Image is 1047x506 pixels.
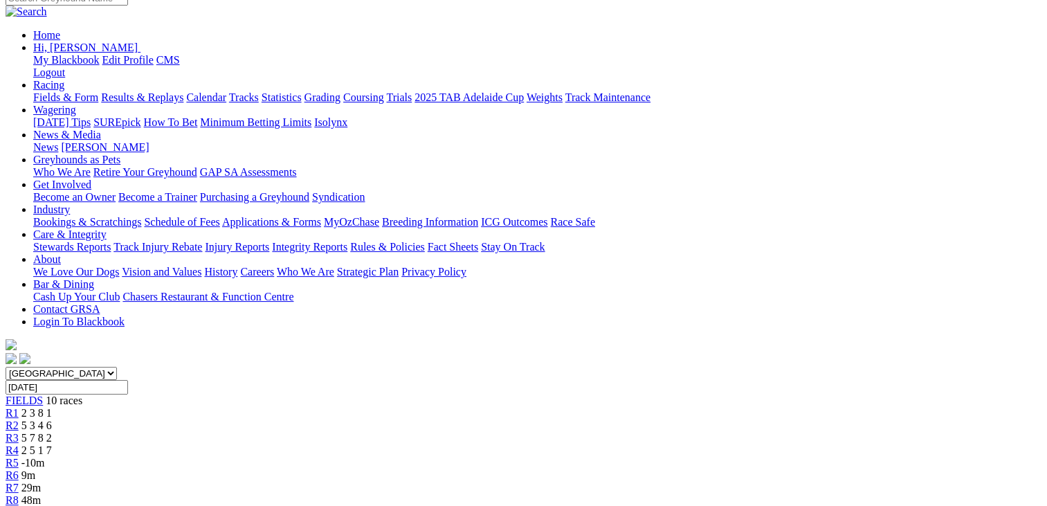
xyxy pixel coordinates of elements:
[21,444,52,456] span: 2 5 1 7
[33,116,1041,129] div: Wagering
[33,266,119,278] a: We Love Our Dogs
[33,228,107,240] a: Care & Integrity
[33,104,76,116] a: Wagering
[304,91,340,103] a: Grading
[144,116,198,128] a: How To Bet
[21,419,52,431] span: 5 3 4 6
[61,141,149,153] a: [PERSON_NAME]
[46,395,82,406] span: 10 races
[33,291,1041,303] div: Bar & Dining
[481,216,547,228] a: ICG Outcomes
[33,266,1041,278] div: About
[144,216,219,228] a: Schedule of Fees
[481,241,545,253] a: Stay On Track
[565,91,650,103] a: Track Maintenance
[33,291,120,302] a: Cash Up Your Club
[415,91,524,103] a: 2025 TAB Adelaide Cup
[6,432,19,444] a: R3
[382,216,478,228] a: Breeding Information
[33,241,1041,253] div: Care & Integrity
[337,266,399,278] a: Strategic Plan
[122,291,293,302] a: Chasers Restaurant & Function Centre
[33,66,65,78] a: Logout
[33,54,100,66] a: My Blackbook
[101,91,183,103] a: Results & Replays
[19,353,30,364] img: twitter.svg
[262,91,302,103] a: Statistics
[6,457,19,469] a: R5
[33,42,138,53] span: Hi, [PERSON_NAME]
[186,91,226,103] a: Calendar
[6,407,19,419] a: R1
[33,253,61,265] a: About
[33,116,91,128] a: [DATE] Tips
[324,216,379,228] a: MyOzChase
[314,116,347,128] a: Isolynx
[33,154,120,165] a: Greyhounds as Pets
[21,494,41,506] span: 48m
[350,241,425,253] a: Rules & Policies
[21,482,41,494] span: 29m
[33,241,111,253] a: Stewards Reports
[33,166,1041,179] div: Greyhounds as Pets
[6,469,19,481] a: R6
[312,191,365,203] a: Syndication
[401,266,466,278] a: Privacy Policy
[122,266,201,278] a: Vision and Values
[156,54,180,66] a: CMS
[113,241,202,253] a: Track Injury Rebate
[33,204,70,215] a: Industry
[200,191,309,203] a: Purchasing a Greyhound
[33,141,1041,154] div: News & Media
[21,407,52,419] span: 2 3 8 1
[6,380,128,395] input: Select date
[6,353,17,364] img: facebook.svg
[33,191,1041,204] div: Get Involved
[33,316,125,327] a: Login To Blackbook
[33,91,1041,104] div: Racing
[229,91,259,103] a: Tracks
[93,116,140,128] a: SUREpick
[21,432,52,444] span: 5 7 8 2
[33,141,58,153] a: News
[527,91,563,103] a: Weights
[205,241,269,253] a: Injury Reports
[240,266,274,278] a: Careers
[33,216,1041,228] div: Industry
[6,494,19,506] a: R8
[33,79,64,91] a: Racing
[277,266,334,278] a: Who We Are
[6,6,47,18] img: Search
[6,444,19,456] span: R4
[33,166,91,178] a: Who We Are
[6,419,19,431] a: R2
[21,469,35,481] span: 9m
[102,54,154,66] a: Edit Profile
[33,54,1041,79] div: Hi, [PERSON_NAME]
[204,266,237,278] a: History
[33,29,60,41] a: Home
[33,129,101,141] a: News & Media
[272,241,347,253] a: Integrity Reports
[21,457,45,469] span: -10m
[33,191,116,203] a: Become an Owner
[200,116,311,128] a: Minimum Betting Limits
[33,303,100,315] a: Contact GRSA
[33,278,94,290] a: Bar & Dining
[222,216,321,228] a: Applications & Forms
[6,395,43,406] a: FIELDS
[118,191,197,203] a: Become a Trainer
[33,179,91,190] a: Get Involved
[343,91,384,103] a: Coursing
[200,166,297,178] a: GAP SA Assessments
[33,91,98,103] a: Fields & Form
[6,339,17,350] img: logo-grsa-white.png
[6,482,19,494] a: R7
